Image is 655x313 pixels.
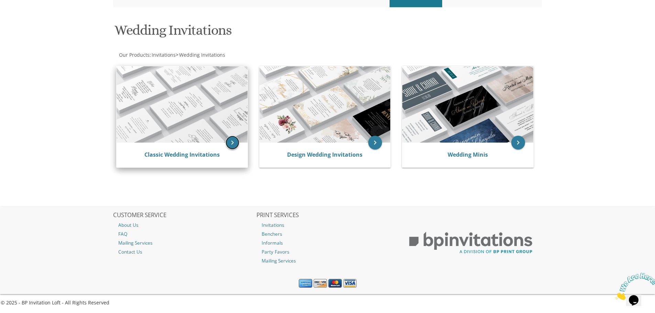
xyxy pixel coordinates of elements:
h1: Wedding Invitations [114,23,395,43]
a: Mailing Services [113,238,255,247]
a: FAQ [113,230,255,238]
iframe: chat widget [612,270,655,303]
a: Contact Us [113,247,255,256]
a: Design Wedding Invitations [287,151,362,158]
img: BP Print Group [400,226,542,260]
a: Mailing Services [256,256,399,265]
a: keyboard_arrow_right [511,136,525,149]
div: : [113,52,328,58]
a: keyboard_arrow_right [368,136,382,149]
a: Classic Wedding Invitations [144,151,220,158]
span: > [176,52,225,58]
a: Party Favors [256,247,399,256]
img: Discover [314,279,327,288]
img: American Express [299,279,312,288]
a: Invitations [256,221,399,230]
img: MasterCard [328,279,342,288]
img: Classic Wedding Invitations [117,66,248,143]
span: Invitations [152,52,176,58]
a: Our Products [118,52,150,58]
img: Wedding Minis [402,66,533,143]
a: About Us [113,221,255,230]
a: keyboard_arrow_right [226,136,239,149]
h2: CUSTOMER SERVICE [113,212,255,219]
a: Benchers [256,230,399,238]
a: Informals [256,238,399,247]
img: Visa [343,279,357,288]
a: Wedding Invitations [178,52,225,58]
img: Design Wedding Invitations [260,66,391,143]
h2: PRINT SERVICES [256,212,399,219]
a: Wedding Minis [448,151,488,158]
a: Invitations [151,52,176,58]
img: Chat attention grabber [3,3,45,30]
